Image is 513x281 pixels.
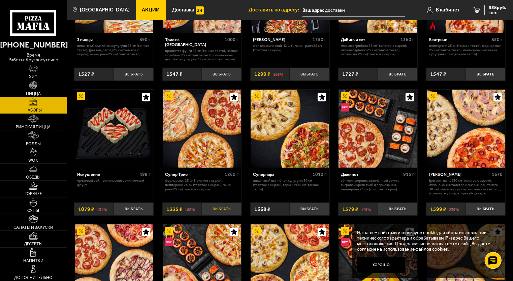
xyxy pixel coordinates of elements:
[378,68,418,81] button: Выбрать
[491,37,503,42] span: 850 г
[253,37,311,42] div: [PERSON_NAME]
[429,44,503,57] p: Пепперони 25 см (тонкое тесто), Фермерская 25 см (тонкое тесто), Пикантный цыплёнок сулугуни 25 с...
[449,207,459,212] s: 2357 ₽
[165,227,173,235] img: Акционный
[313,171,326,177] span: 1010 г
[290,202,329,216] button: Выбрать
[16,125,51,129] span: Римская пицца
[302,4,405,17] input: Ваш адрес доставки
[26,92,41,96] span: Пицца
[253,92,261,100] img: Акционный
[26,175,40,180] span: Обеды
[139,37,151,42] span: 890 г
[185,207,195,212] s: 1627 ₽
[378,202,418,216] button: Выбрать
[114,68,154,81] button: Выбрать
[466,68,506,81] button: Выбрать
[77,44,151,57] p: Пикантный цыплёнок сулугуни 25 см (тонкое тесто), [PERSON_NAME] 25 см (толстое с сыром), Чикен Ра...
[426,90,505,168] a: АкционныйХет Трик
[78,71,94,77] span: 1527 ₽
[341,37,399,42] div: ДаВинчи сет
[172,7,194,12] span: Доставка
[401,37,415,42] span: 1360 г
[341,44,415,57] p: Мясная с грибами 25 см (толстое с сыром), Мясная Барбекю 25 см (тонкое тесто), Охотничья 25 см (т...
[250,90,329,168] a: АкционныйСуперпара
[202,202,242,216] button: Выбрать
[78,207,94,212] span: 1079 ₽
[251,90,329,168] img: Суперпара
[290,68,329,81] button: Выбрать
[341,238,349,246] img: Новинка
[77,37,138,42] div: 3 пиццы
[14,276,53,280] span: Дополнительно
[341,172,402,177] div: Джекпот
[249,7,302,12] span: Доставить по адресу:
[254,71,270,77] span: 1299 ₽
[25,108,42,113] span: Наборы
[28,158,38,163] span: WOK
[29,75,37,79] span: Хит
[429,22,437,30] img: Острое блюдо
[273,71,283,77] s: 1517 ₽
[139,171,151,177] span: 498 г
[427,90,505,168] img: Хет Трик
[225,37,238,42] span: 1000 г
[77,227,85,235] img: Акционный
[253,44,326,52] p: Wok классический L (2 шт), Чикен Ранч 25 см (толстое с сыром).
[26,142,41,146] span: Роллы
[429,37,490,42] div: Беатриче
[142,7,160,12] span: Акции
[80,7,130,12] span: [GEOGRAPHIC_DATA]
[492,171,503,177] span: 1670
[253,172,311,177] div: Суперпара
[341,227,349,235] img: Акционный
[25,192,42,196] span: Горячее
[429,172,490,177] div: [PERSON_NAME]
[165,179,238,191] p: Фермерская 25 см (толстое с сыром), Пепперони 25 см (толстое с сыром), Чикен Ранч 25 см (толстое ...
[489,5,506,10] span: 538 руб.
[165,172,223,177] div: Супер Трио
[166,71,183,77] span: 1547 ₽
[13,225,53,230] span: Салаты и закуски
[429,92,437,100] img: Акционный
[165,92,173,100] img: Акционный
[225,171,238,177] span: 1260 г
[253,227,261,235] img: Акционный
[430,207,446,212] span: 1599 ₽
[357,230,496,252] p: На нашем сайте мы используем cookie для сбора информации технического характера и обрабатываем IP...
[361,207,371,212] s: 1757 ₽
[77,172,138,177] div: Искушение
[341,179,415,191] p: Эби Калифорния, Запечённый ролл с тигровой креветкой и пармезаном, Пепперони 25 см (толстое с сыр...
[254,207,270,212] span: 1668 ₽
[24,242,42,246] span: Десерты
[165,49,238,62] p: Прошутто Фунги 25 см (тонкое тесто), Мясная с грибами 25 см (тонкое тесто), Пикантный цыплёнок су...
[338,90,417,168] a: АкционныйНовинкаДжекпот
[166,207,183,212] span: 1335 ₽
[341,103,349,112] img: Новинка
[436,7,459,12] span: В кабинет
[313,37,326,42] span: 1250 г
[165,238,173,246] img: Новинка
[404,171,415,177] span: 915 г
[202,68,242,81] button: Выбрать
[489,11,506,15] span: 1 шт.
[357,257,406,273] button: Хорошо
[165,22,173,30] img: Острое блюдо
[253,179,326,191] p: Пикантный цыплёнок сулугуни 30 см (толстое с сыром), Горыныч 30 см (тонкое тесто).
[23,259,43,263] span: Напитки
[339,90,417,168] img: Джекпот
[342,207,358,212] span: 1379 ₽
[97,207,107,212] s: 1317 ₽
[163,90,241,168] img: Супер Трио
[196,6,204,14] img: 15daf4d41897b9f0e9f617042186c801.svg
[162,90,242,168] a: АкционныйСупер Трио
[430,71,446,77] span: 1547 ₽
[429,179,503,196] p: [PERSON_NAME] 30 см (толстое с сыром), Лучано 30 см (толстое с сыром), Дон Томаго 30 см (толстое ...
[77,179,151,187] p: Ореховый рай, Тропический ролл, Сочный фрукт.
[165,37,223,47] div: Трио из [GEOGRAPHIC_DATA]
[466,202,506,216] button: Выбрать
[341,92,349,100] img: Акционный
[75,90,153,168] img: Искушение
[77,92,85,100] img: Акционный
[27,209,39,213] span: Супы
